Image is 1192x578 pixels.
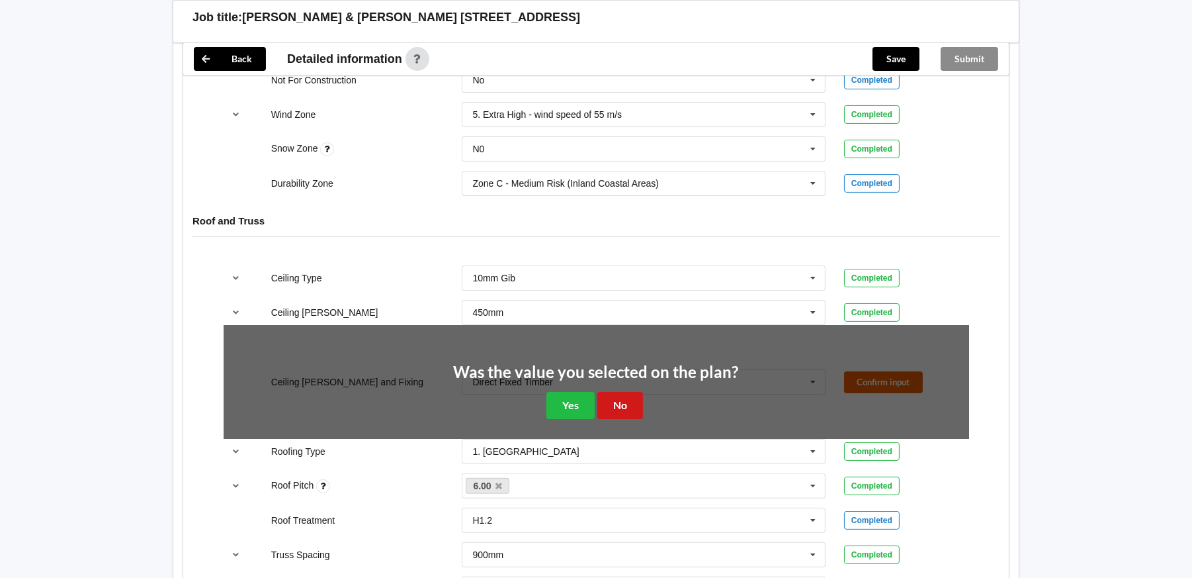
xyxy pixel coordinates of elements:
[271,550,330,560] label: Truss Spacing
[597,392,643,419] button: No
[844,71,900,89] div: Completed
[224,301,249,324] button: reference-toggle
[271,480,316,491] label: Roof Pitch
[873,47,919,71] button: Save
[472,110,622,119] div: 5. Extra High - wind speed of 55 m/s
[844,174,900,193] div: Completed
[192,215,1000,227] h4: Roof and Truss
[271,515,335,526] label: Roof Treatment
[844,105,900,124] div: Completed
[472,273,515,283] div: 10mm Gib
[844,303,900,322] div: Completed
[224,474,249,498] button: reference-toggle
[844,269,900,287] div: Completed
[271,273,322,283] label: Ceiling Type
[242,10,580,25] h3: [PERSON_NAME] & [PERSON_NAME] [STREET_ADDRESS]
[844,511,900,530] div: Completed
[271,109,316,120] label: Wind Zone
[271,75,357,85] label: Not For Construction
[472,447,579,456] div: 1. [GEOGRAPHIC_DATA]
[224,103,249,126] button: reference-toggle
[472,75,484,85] div: No
[271,307,378,318] label: Ceiling [PERSON_NAME]
[454,362,739,383] h2: Was the value you selected on the plan?
[844,477,900,495] div: Completed
[224,266,249,290] button: reference-toggle
[844,442,900,461] div: Completed
[466,478,509,494] a: 6.00
[844,546,900,564] div: Completed
[472,144,484,154] div: N0
[844,140,900,158] div: Completed
[192,10,242,25] h3: Job title:
[287,53,402,65] span: Detailed information
[271,178,333,189] label: Durability Zone
[271,143,321,154] label: Snow Zone
[224,543,249,567] button: reference-toggle
[271,446,325,457] label: Roofing Type
[472,179,659,188] div: Zone C - Medium Risk (Inland Coastal Areas)
[546,392,595,419] button: Yes
[472,550,503,559] div: 900mm
[472,516,492,525] div: H1.2
[224,440,249,463] button: reference-toggle
[472,308,503,317] div: 450mm
[194,47,266,71] button: Back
